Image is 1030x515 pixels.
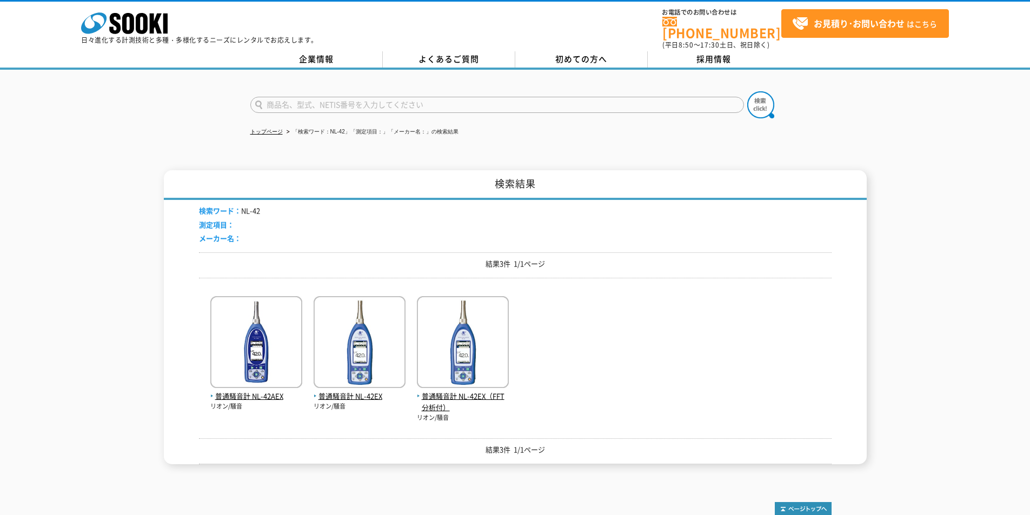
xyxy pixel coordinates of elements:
[417,391,509,413] span: 普通騒音計 NL-42EX（FFT分析付）
[210,391,302,402] span: 普通騒音計 NL-42AEX
[210,402,302,411] p: リオン/騒音
[417,296,509,391] img: NL-42EX（FFT分析付）
[314,296,406,391] img: NL-42EX
[199,219,234,230] span: 測定項目：
[679,40,694,50] span: 8:50
[662,17,781,39] a: [PHONE_NUMBER]
[250,129,283,135] a: トップページ
[284,126,458,138] li: 「検索ワード：NL-42」「測定項目：」「メーカー名：」の検索結果
[383,51,515,68] a: よくあるご質問
[314,379,406,402] a: 普通騒音計 NL-42EX
[250,51,383,68] a: 企業情報
[747,91,774,118] img: btn_search.png
[515,51,648,68] a: 初めての方へ
[555,53,607,65] span: 初めての方へ
[199,233,241,243] span: メーカー名：
[199,444,832,456] p: 結果3件 1/1ページ
[199,258,832,270] p: 結果3件 1/1ページ
[199,205,260,217] li: NL-42
[648,51,780,68] a: 採用情報
[314,402,406,411] p: リオン/騒音
[164,170,867,200] h1: 検索結果
[81,37,318,43] p: 日々進化する計測技術と多種・多様化するニーズにレンタルでお応えします。
[417,413,509,423] p: リオン/騒音
[417,379,509,413] a: 普通騒音計 NL-42EX（FFT分析付）
[199,205,241,216] span: 検索ワード：
[210,296,302,391] img: NL-42AEX
[781,9,949,38] a: お見積り･お問い合わせはこちら
[814,17,905,30] strong: お見積り･お問い合わせ
[662,40,769,50] span: (平日 ～ 土日、祝日除く)
[662,9,781,16] span: お電話でのお問い合わせは
[210,379,302,402] a: 普通騒音計 NL-42AEX
[792,16,937,32] span: はこちら
[700,40,720,50] span: 17:30
[314,391,406,402] span: 普通騒音計 NL-42EX
[250,97,744,113] input: 商品名、型式、NETIS番号を入力してください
